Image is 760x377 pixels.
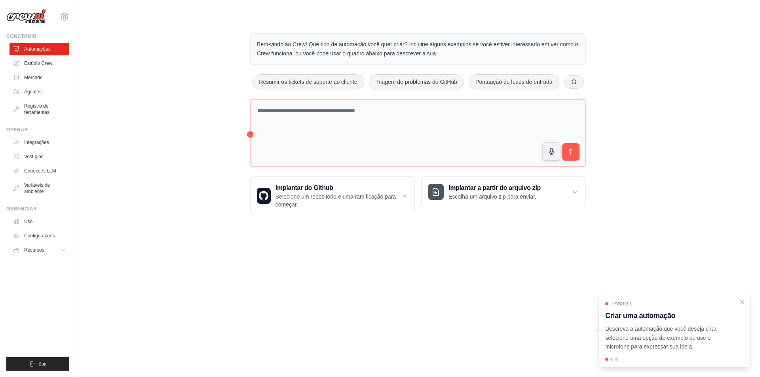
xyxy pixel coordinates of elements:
font: Integrações [24,140,49,145]
font: Sair [38,361,47,367]
font: Construir [6,34,37,39]
font: Estúdio Crew [24,61,52,66]
font: Passo 1 [612,301,633,307]
button: Resumir os tickets de suporte ao cliente [252,74,364,89]
a: Integrações [9,136,69,149]
a: Vestígios [9,150,69,163]
a: Variáveis ​​de ambiente [9,179,69,198]
font: Descreva a automação que você deseja criar, selecione uma opção de exemplo ou use o microfone par... [605,326,718,350]
a: Agentes [9,85,69,98]
a: Conexões LLM [9,165,69,177]
font: Conexões LLM [24,168,56,174]
a: Registro de ferramentas [9,100,69,119]
button: Passo a passo detalhado [739,299,745,305]
font: Variáveis ​​de ambiente [24,182,50,194]
font: Operar [6,127,28,133]
font: Registro de ferramentas [24,103,49,115]
font: Criar uma automação [605,312,675,320]
a: Estúdio Crew [9,57,69,70]
font: Automações [24,46,51,52]
button: Pontuação de leads de entrada [469,74,559,89]
button: Recursos [9,244,69,256]
font: Gerenciar [6,206,37,212]
font: Triagem de problemas do GitHub [376,79,457,85]
font: Resumir os tickets de suporte ao cliente [259,79,357,85]
a: Mercado [9,71,69,84]
font: Selecione um repositório e uma ramificação para começar. [275,193,396,208]
font: Implantar do Github [275,184,333,191]
font: Pontuação de leads de entrada [475,79,553,85]
a: Uso [9,215,69,228]
font: Escolha um arquivo zip para enviar. [448,193,536,200]
font: Uso [24,219,32,224]
a: Configurações [9,229,69,242]
font: Recursos [24,247,44,253]
button: Sair [6,357,69,371]
font: Configurações [24,233,55,239]
img: Logotipo [6,9,46,24]
button: Triagem de problemas do GitHub [369,74,464,89]
font: Mercado [24,75,43,80]
font: Bem-vindo ao Crew! Que tipo de automação você quer criar? Incluirei alguns exemplos se você estiv... [257,41,578,57]
font: Vestígios [24,154,44,159]
font: Agentes [24,89,42,95]
a: Automações [9,43,69,55]
font: Implantar a partir do arquivo zip [448,184,541,191]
